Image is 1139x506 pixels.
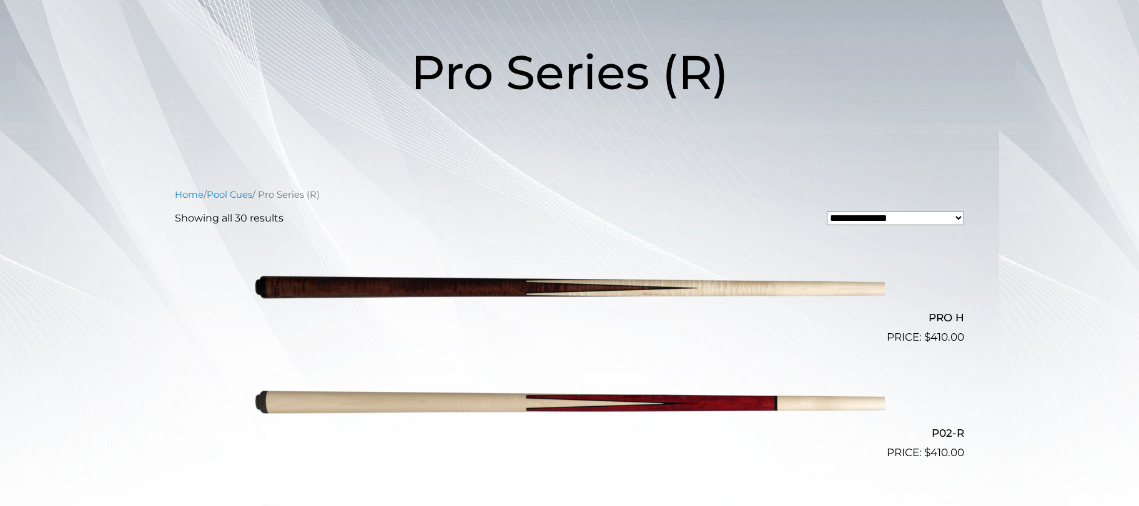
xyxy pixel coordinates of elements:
nav: Breadcrumb [175,188,964,202]
img: PRO H [254,236,885,341]
img: P02-R [254,351,885,455]
bdi: 410.00 [924,331,964,343]
a: Home [175,189,204,200]
h2: P02-R [175,421,964,444]
p: Showing all 30 results [175,211,284,226]
bdi: 410.00 [924,446,964,459]
span: Pro Series (R) [411,43,729,101]
span: $ [924,446,930,459]
a: P02-R $410.00 [175,351,964,460]
a: PRO H $410.00 [175,236,964,346]
span: $ [924,331,930,343]
a: Pool Cues [207,189,252,200]
select: Shop order [827,211,964,225]
h2: PRO H [175,306,964,329]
